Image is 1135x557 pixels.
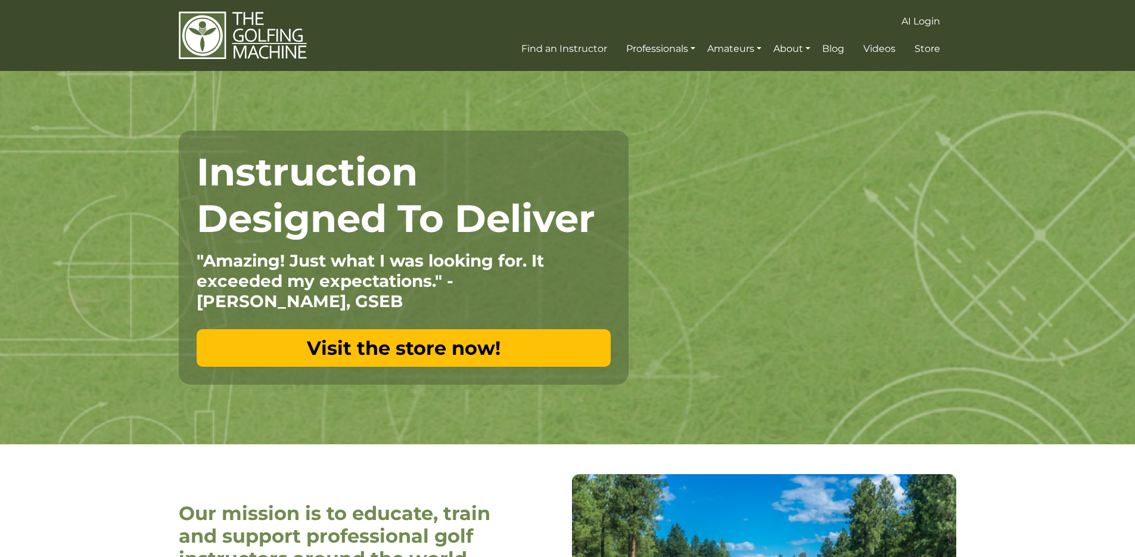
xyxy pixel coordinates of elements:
[898,11,943,32] a: AI Login
[623,38,698,60] a: Professionals
[912,38,943,60] a: Store
[819,38,847,60] a: Blog
[860,38,898,60] a: Videos
[197,148,611,242] h1: Instruction Designed To Deliver
[521,43,607,54] span: Find an Instructor
[822,43,844,54] span: Blog
[518,38,610,60] a: Find an Instructor
[179,11,307,60] img: The Golfing Machine
[770,38,813,60] a: About
[901,16,940,27] span: AI Login
[863,43,895,54] span: Videos
[704,38,764,60] a: Amateurs
[197,329,611,367] a: Visit the store now!
[915,43,940,54] span: Store
[197,250,611,311] p: "Amazing! Just what I was looking for. It exceeded my expectations." - [PERSON_NAME], GSEB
